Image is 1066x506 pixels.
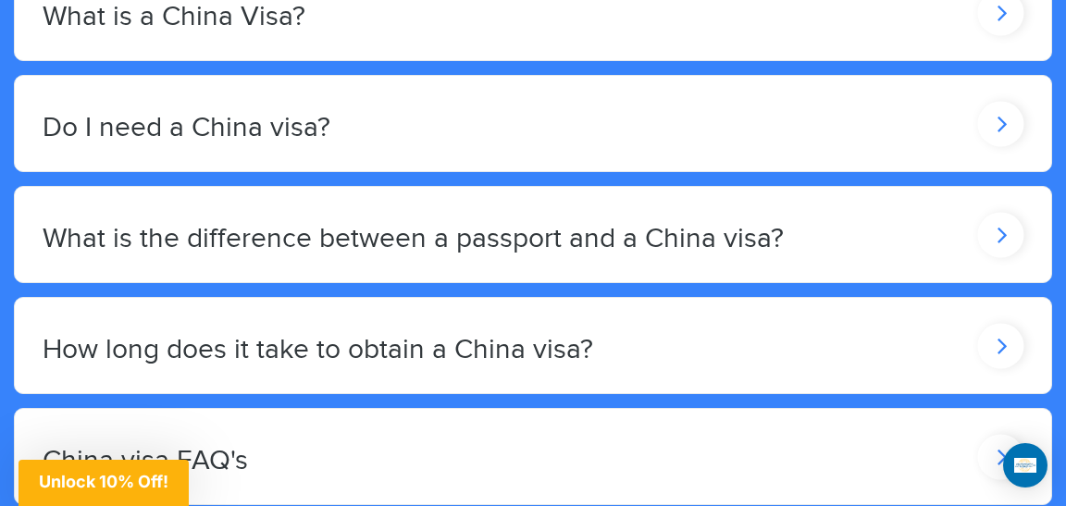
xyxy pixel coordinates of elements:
span: Unlock 10% Off! [39,472,168,491]
h2: Do I need a China visa? [43,113,330,143]
h2: How long does it take to obtain a China visa? [43,335,593,365]
h2: What is the difference between a passport and a China visa? [43,224,784,254]
div: Unlock 10% Off! [19,460,189,506]
h2: China visa FAQ's [43,446,248,476]
h2: What is a China Visa? [43,2,305,32]
div: Open Intercom Messenger [1003,443,1047,487]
